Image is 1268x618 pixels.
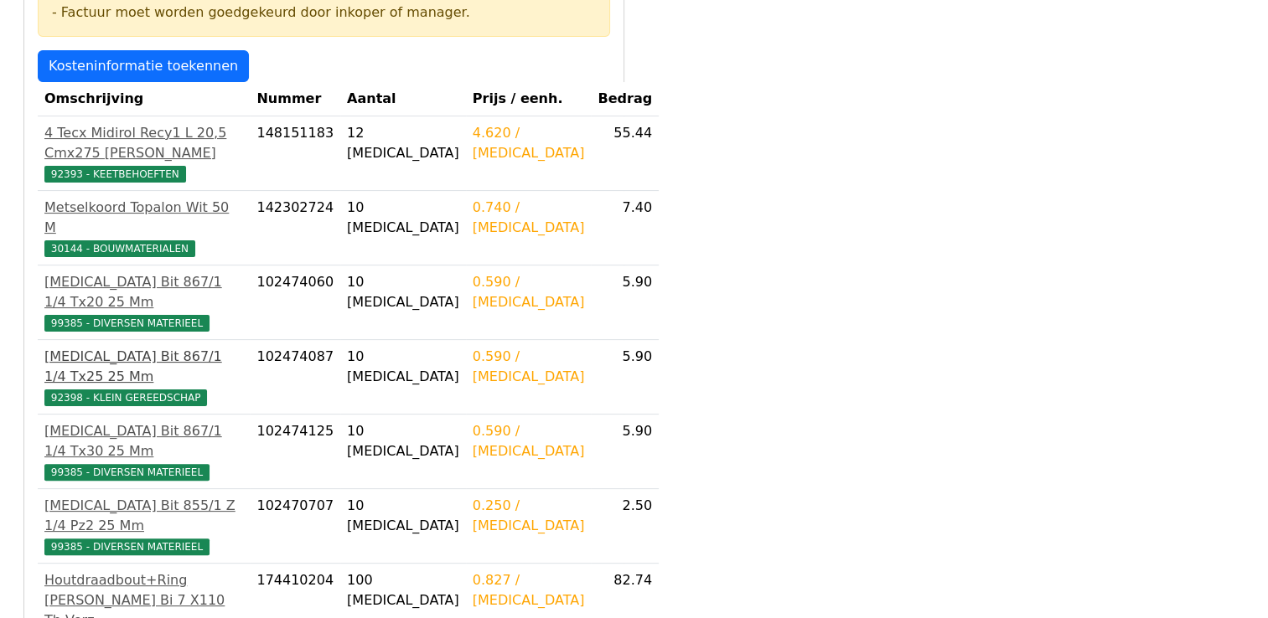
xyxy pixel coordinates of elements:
th: Nummer [250,82,340,116]
a: [MEDICAL_DATA] Bit 867/1 1/4 Tx20 25 Mm99385 - DIVERSEN MATERIEEL [44,272,243,332]
div: 0.250 / [MEDICAL_DATA] [473,496,585,536]
span: 92393 - KEETBEHOEFTEN [44,166,186,183]
td: 102474060 [250,265,340,340]
td: 5.90 [591,415,659,489]
div: [MEDICAL_DATA] Bit 867/1 1/4 Tx25 25 Mm [44,347,243,387]
th: Prijs / eenh. [466,82,592,116]
a: Metselkoord Topalon Wit 50 M30144 - BOUWMATERIALEN [44,198,243,258]
div: [MEDICAL_DATA] Bit 867/1 1/4 Tx30 25 Mm [44,421,243,461]
div: 10 [MEDICAL_DATA] [347,198,459,238]
div: 10 [MEDICAL_DATA] [347,272,459,312]
td: 5.90 [591,340,659,415]
div: [MEDICAL_DATA] Bit 867/1 1/4 Tx20 25 Mm [44,272,243,312]
td: 142302724 [250,191,340,265]
div: 4 Tecx Midirol Recy1 L 20,5 Cmx275 [PERSON_NAME] [44,123,243,163]
td: 148151183 [250,116,340,191]
span: 92398 - KLEIN GEREEDSCHAP [44,389,207,406]
th: Bedrag [591,82,659,116]
div: 0.740 / [MEDICAL_DATA] [473,198,585,238]
td: 102474125 [250,415,340,489]
td: 7.40 [591,191,659,265]
a: [MEDICAL_DATA] Bit 867/1 1/4 Tx25 25 Mm92398 - KLEIN GEREEDSCHAP [44,347,243,407]
th: Omschrijving [38,82,250,116]
td: 102474087 [250,340,340,415]
div: Metselkoord Topalon Wit 50 M [44,198,243,238]
a: [MEDICAL_DATA] Bit 867/1 1/4 Tx30 25 Mm99385 - DIVERSEN MATERIEEL [44,421,243,482]
div: 0.590 / [MEDICAL_DATA] [473,347,585,387]
div: 10 [MEDICAL_DATA] [347,421,459,461]
th: Aantal [340,82,466,116]
span: 99385 - DIVERSEN MATERIEEL [44,315,210,332]
td: 5.90 [591,265,659,340]
div: 10 [MEDICAL_DATA] [347,496,459,536]
div: 12 [MEDICAL_DATA] [347,123,459,163]
a: [MEDICAL_DATA] Bit 855/1 Z 1/4 Pz2 25 Mm99385 - DIVERSEN MATERIEEL [44,496,243,556]
span: 99385 - DIVERSEN MATERIEEL [44,538,210,555]
div: 10 [MEDICAL_DATA] [347,347,459,387]
td: 55.44 [591,116,659,191]
div: 4.620 / [MEDICAL_DATA] [473,123,585,163]
div: 0.590 / [MEDICAL_DATA] [473,421,585,461]
div: - Factuur moet worden goedgekeurd door inkoper of manager. [52,3,596,23]
span: 30144 - BOUWMATERIALEN [44,240,195,257]
td: 2.50 [591,489,659,564]
span: 99385 - DIVERSEN MATERIEEL [44,464,210,481]
td: 102470707 [250,489,340,564]
div: [MEDICAL_DATA] Bit 855/1 Z 1/4 Pz2 25 Mm [44,496,243,536]
div: 0.590 / [MEDICAL_DATA] [473,272,585,312]
a: Kosteninformatie toekennen [38,50,249,82]
div: 100 [MEDICAL_DATA] [347,570,459,610]
div: 0.827 / [MEDICAL_DATA] [473,570,585,610]
a: 4 Tecx Midirol Recy1 L 20,5 Cmx275 [PERSON_NAME]92393 - KEETBEHOEFTEN [44,123,243,183]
